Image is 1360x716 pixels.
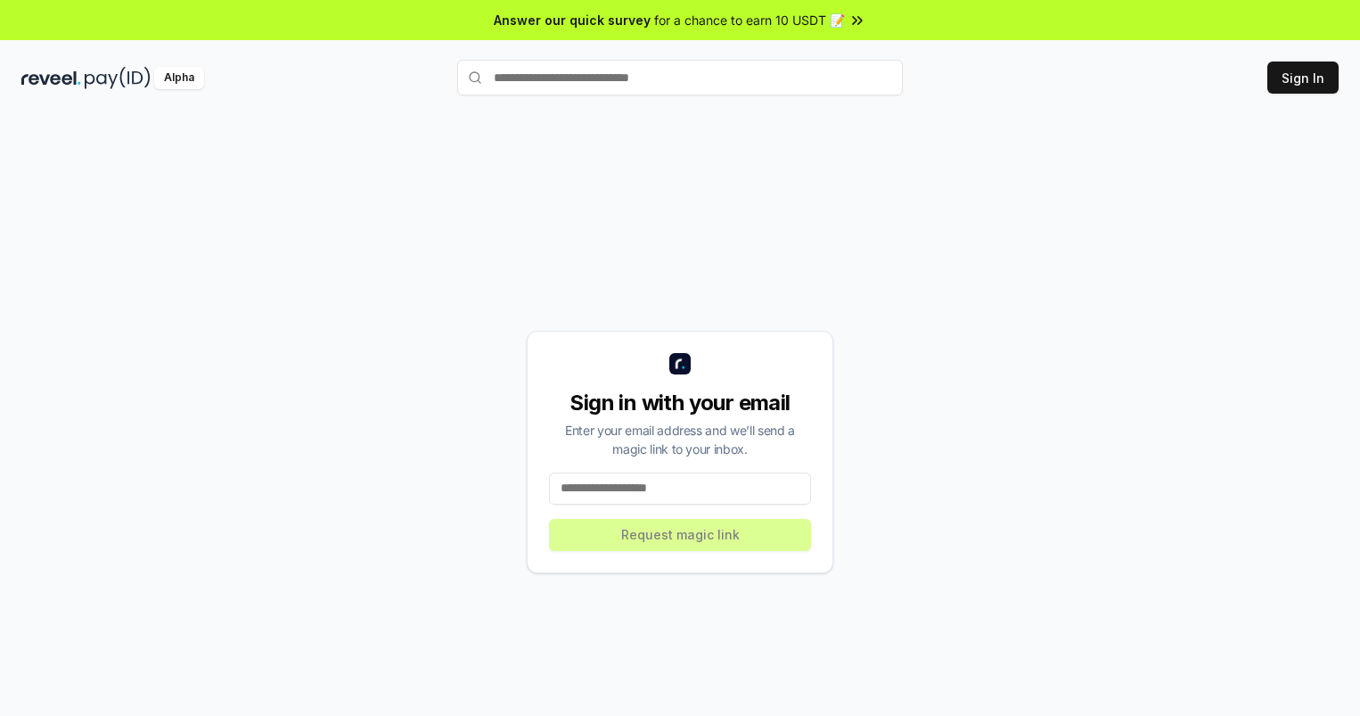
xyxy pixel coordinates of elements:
img: pay_id [85,67,151,89]
span: Answer our quick survey [494,11,651,29]
span: for a chance to earn 10 USDT 📝 [654,11,845,29]
div: Alpha [154,67,204,89]
img: logo_small [669,353,691,374]
img: reveel_dark [21,67,81,89]
div: Sign in with your email [549,389,811,417]
div: Enter your email address and we’ll send a magic link to your inbox. [549,421,811,458]
button: Sign In [1267,62,1339,94]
